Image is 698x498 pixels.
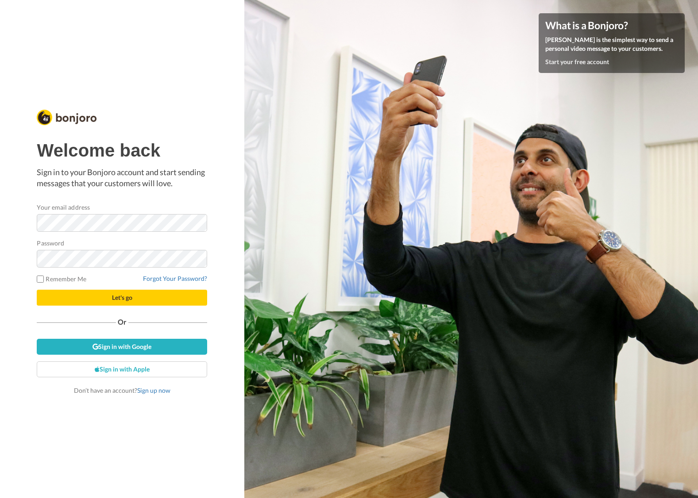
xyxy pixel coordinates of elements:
[545,58,609,65] a: Start your free account
[37,167,207,189] p: Sign in to your Bonjoro account and start sending messages that your customers will love.
[137,387,170,394] a: Sign up now
[116,319,128,325] span: Or
[74,387,170,394] span: Don’t have an account?
[37,274,86,283] label: Remember Me
[37,339,207,355] a: Sign in with Google
[545,20,678,31] h4: What is a Bonjoro?
[112,294,132,301] span: Let's go
[37,290,207,306] button: Let's go
[37,238,64,248] label: Password
[37,141,207,160] h1: Welcome back
[37,203,89,212] label: Your email address
[37,276,44,283] input: Remember Me
[143,275,207,282] a: Forgot Your Password?
[37,361,207,377] a: Sign in with Apple
[545,35,678,53] p: [PERSON_NAME] is the simplest way to send a personal video message to your customers.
